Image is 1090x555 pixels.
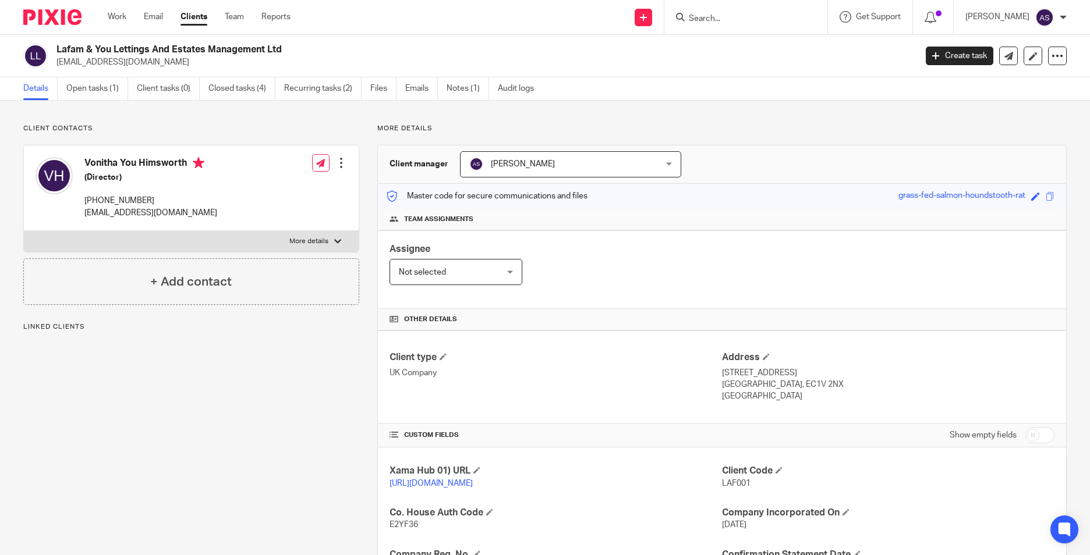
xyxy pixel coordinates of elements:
[404,215,473,224] span: Team assignments
[390,351,722,364] h4: Client type
[447,77,489,100] a: Notes (1)
[208,77,275,100] a: Closed tasks (4)
[722,479,751,488] span: LAF001
[56,44,738,56] h2: Lafam & You Lettings And Estates Management Ltd
[405,77,438,100] a: Emails
[23,124,359,133] p: Client contacts
[1035,8,1054,27] img: svg%3E
[399,268,446,276] span: Not selected
[84,207,217,219] p: [EMAIL_ADDRESS][DOMAIN_NAME]
[137,77,200,100] a: Client tasks (0)
[23,77,58,100] a: Details
[965,11,1029,23] p: [PERSON_NAME]
[722,521,746,529] span: [DATE]
[261,11,291,23] a: Reports
[390,507,722,519] h4: Co. House Auth Code
[370,77,397,100] a: Files
[84,172,217,183] h5: (Director)
[84,195,217,207] p: [PHONE_NUMBER]
[722,367,1054,379] p: [STREET_ADDRESS]
[23,322,359,332] p: Linked clients
[469,157,483,171] img: svg%3E
[150,273,232,291] h4: + Add contact
[950,429,1017,441] label: Show empty fields
[144,11,163,23] a: Email
[688,14,792,24] input: Search
[390,367,722,379] p: UK Company
[390,521,418,529] span: E2YF36
[390,479,473,488] a: [URL][DOMAIN_NAME]
[390,431,722,440] h4: CUSTOM FIELDS
[898,190,1025,203] div: grass-fed-salmon-houndstooth-rat
[225,11,244,23] a: Team
[56,56,908,68] p: [EMAIL_ADDRESS][DOMAIN_NAME]
[722,465,1054,477] h4: Client Code
[856,13,901,21] span: Get Support
[36,157,73,194] img: svg%3E
[722,507,1054,519] h4: Company Incorporated On
[404,315,457,324] span: Other details
[289,237,328,246] p: More details
[377,124,1067,133] p: More details
[498,77,543,100] a: Audit logs
[926,47,993,65] a: Create task
[722,351,1054,364] h4: Address
[108,11,126,23] a: Work
[390,158,448,170] h3: Client manager
[491,160,555,168] span: [PERSON_NAME]
[722,390,1054,402] p: [GEOGRAPHIC_DATA]
[284,77,362,100] a: Recurring tasks (2)
[390,244,430,254] span: Assignee
[387,190,588,202] p: Master code for secure communications and files
[84,157,217,172] h4: Vonitha You Himsworth
[722,379,1054,390] p: [GEOGRAPHIC_DATA], EC1V 2NX
[181,11,207,23] a: Clients
[390,465,722,477] h4: Xama Hub 01) URL
[193,157,204,169] i: Primary
[66,77,128,100] a: Open tasks (1)
[23,44,48,68] img: svg%3E
[23,9,82,25] img: Pixie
